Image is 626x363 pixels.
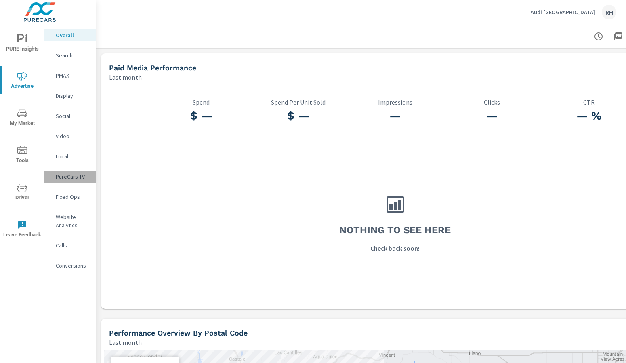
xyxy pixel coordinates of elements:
h5: Paid Media Performance [109,63,196,72]
span: Driver [3,183,42,203]
span: PURE Insights [3,34,42,54]
h5: Performance Overview By Postal Code [109,329,248,337]
p: Fixed Ops [56,193,89,201]
p: Overall [56,31,89,39]
div: PureCars TV [44,171,96,183]
div: PMAX [44,70,96,82]
div: Video [44,130,96,142]
p: PureCars TV [56,173,89,181]
p: Spend [153,99,250,106]
p: Local [56,152,89,160]
p: Calls [56,241,89,249]
div: Website Analytics [44,211,96,231]
p: Conversions [56,262,89,270]
h3: $ — [153,109,250,123]
div: nav menu [0,24,44,247]
p: Audi [GEOGRAPHIC_DATA] [531,8,595,16]
div: Overall [44,29,96,41]
p: Social [56,112,89,120]
h3: — [443,109,540,123]
span: My Market [3,108,42,128]
p: Search [56,51,89,59]
span: Leave Feedback [3,220,42,240]
div: Social [44,110,96,122]
h3: $ — [250,109,347,123]
p: PMAX [56,72,89,80]
p: Impressions [347,99,443,106]
div: Conversions [44,260,96,272]
div: RH [602,5,616,19]
button: "Export Report to PDF" [610,28,626,44]
p: Last month [109,72,142,82]
p: Display [56,92,89,100]
p: Last month [109,338,142,347]
div: Fixed Ops [44,191,96,203]
div: Search [44,49,96,61]
h3: — [347,109,443,123]
span: Advertise [3,71,42,91]
span: Tools [3,146,42,165]
h3: Nothing to see here [339,223,451,237]
p: Spend Per Unit Sold [250,99,347,106]
p: Video [56,132,89,140]
div: Calls [44,239,96,251]
div: Local [44,150,96,163]
div: Display [44,90,96,102]
p: Check back soon! [370,243,420,253]
p: Website Analytics [56,213,89,229]
p: Clicks [443,99,540,106]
